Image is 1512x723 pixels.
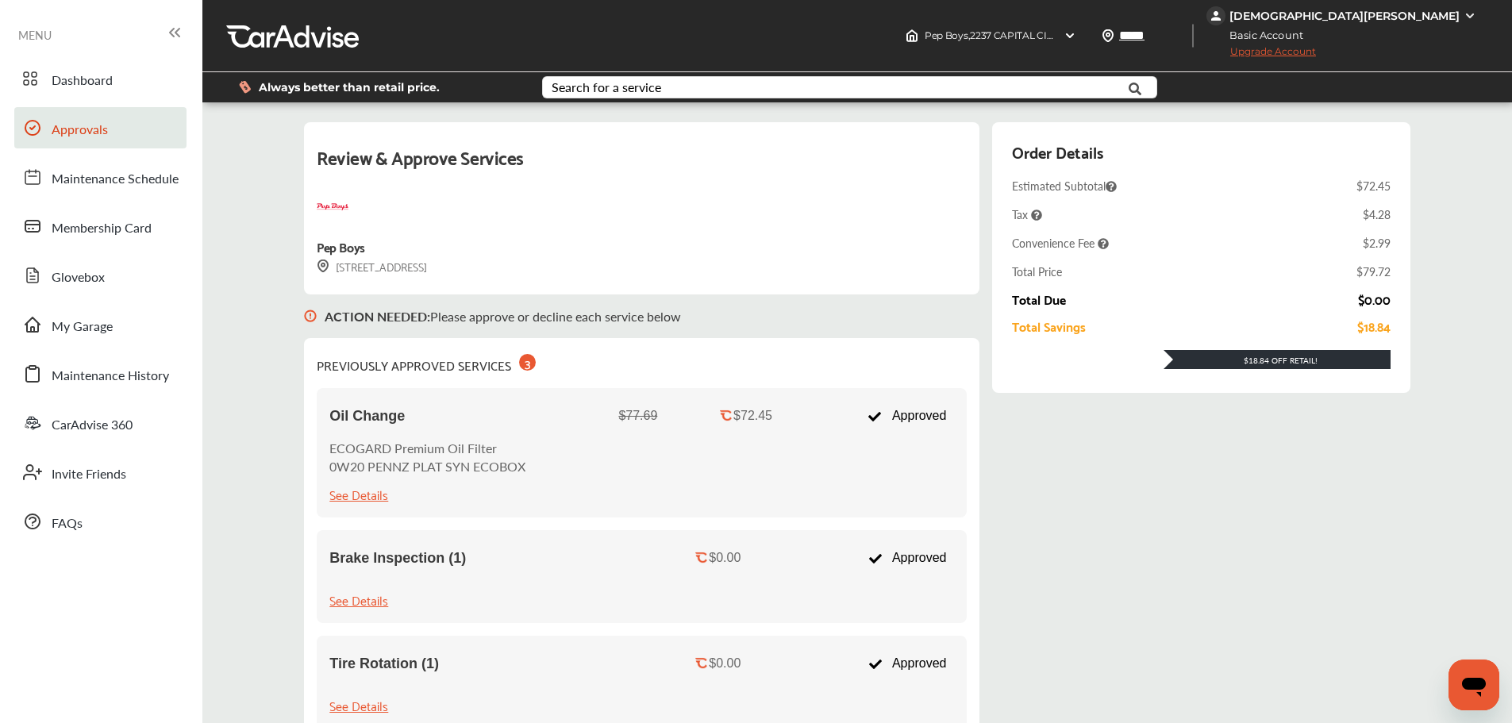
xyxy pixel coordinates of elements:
[1012,178,1117,194] span: Estimated Subtotal
[52,120,108,140] span: Approvals
[52,169,179,190] span: Maintenance Schedule
[1464,10,1476,22] img: WGsFRI8htEPBVLJbROoPRyZpYNWhNONpIPPETTm6eUC0GeLEiAAAAAElFTkSuQmCC
[14,206,187,247] a: Membership Card
[317,257,427,275] div: [STREET_ADDRESS]
[552,81,661,94] div: Search for a service
[52,218,152,239] span: Membership Card
[52,415,133,436] span: CarAdvise 360
[14,501,187,542] a: FAQs
[925,29,1185,41] span: Pep Boys , 2237 CAPITAL CIRCLE TALLAHASSEE , FL 32308
[1012,138,1103,165] div: Order Details
[1012,292,1066,306] div: Total Due
[329,457,525,475] p: 0W20 PENNZ PLAT SYN ECOBOX
[1012,235,1109,251] span: Convenience Fee
[304,294,317,338] img: svg+xml;base64,PHN2ZyB3aWR0aD0iMTYiIGhlaWdodD0iMTciIHZpZXdCb3g9IjAgMCAxNiAxNyIgZmlsbD0ibm9uZSIgeG...
[1358,292,1391,306] div: $0.00
[329,483,388,505] div: See Details
[259,82,440,93] span: Always better than retail price.
[1012,206,1042,222] span: Tax
[317,191,348,223] img: logo-pepboys.png
[1206,6,1225,25] img: jVpblrzwTbfkPYzPPzSLxeg0AAAAASUVORK5CYII=
[14,452,187,493] a: Invite Friends
[325,307,681,325] p: Please approve or decline each service below
[1192,24,1194,48] img: header-divider.bc55588e.svg
[1012,263,1062,279] div: Total Price
[52,267,105,288] span: Glovebox
[733,409,772,423] div: $72.45
[1357,319,1391,333] div: $18.84
[1012,319,1086,333] div: Total Savings
[519,354,536,371] div: 3
[906,29,918,42] img: header-home-logo.8d720a4f.svg
[860,648,954,679] div: Approved
[1064,29,1076,42] img: header-down-arrow.9dd2ce7d.svg
[52,317,113,337] span: My Garage
[18,29,52,41] span: MENU
[709,551,741,565] div: $0.00
[1229,9,1460,23] div: [DEMOGRAPHIC_DATA][PERSON_NAME]
[14,156,187,198] a: Maintenance Schedule
[52,464,126,485] span: Invite Friends
[1206,45,1316,65] span: Upgrade Account
[239,80,251,94] img: dollor_label_vector.a70140d1.svg
[14,58,187,99] a: Dashboard
[317,141,967,191] div: Review & Approve Services
[317,260,329,273] img: svg+xml;base64,PHN2ZyB3aWR0aD0iMTYiIGhlaWdodD0iMTciIHZpZXdCb3g9IjAgMCAxNiAxNyIgZmlsbD0ibm9uZSIgeG...
[329,408,405,425] span: Oil Change
[1102,29,1114,42] img: location_vector.a44bc228.svg
[52,366,169,386] span: Maintenance History
[14,402,187,444] a: CarAdvise 360
[618,409,657,423] div: $77.69
[329,656,439,672] span: Tire Rotation (1)
[1449,660,1499,710] iframe: Button to launch messaging window
[1363,206,1391,222] div: $4.28
[1356,178,1391,194] div: $72.45
[329,589,388,610] div: See Details
[52,513,83,534] span: FAQs
[1164,355,1391,366] div: $18.84 Off Retail!
[709,656,741,671] div: $0.00
[14,107,187,148] a: Approvals
[1356,263,1391,279] div: $79.72
[329,694,388,716] div: See Details
[329,550,466,567] span: Brake Inspection (1)
[317,236,364,257] div: Pep Boys
[1363,235,1391,251] div: $2.99
[52,71,113,91] span: Dashboard
[1208,27,1315,44] span: Basic Account
[14,353,187,394] a: Maintenance History
[860,543,954,573] div: Approved
[325,307,430,325] b: ACTION NEEDED :
[14,255,187,296] a: Glovebox
[14,304,187,345] a: My Garage
[860,401,954,431] div: Approved
[329,439,525,457] p: ECOGARD Premium Oil Filter
[317,351,536,375] div: PREVIOUSLY APPROVED SERVICES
